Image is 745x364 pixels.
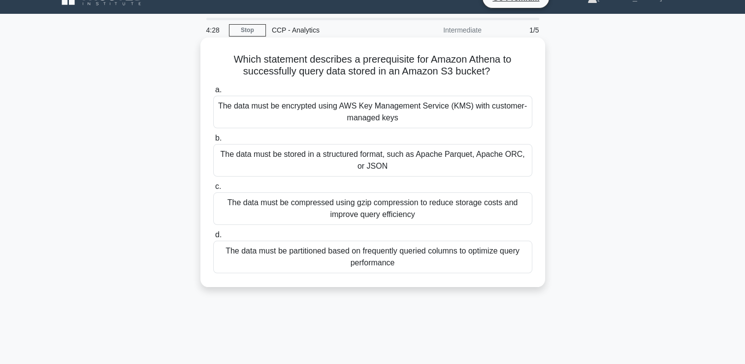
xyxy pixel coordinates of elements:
[401,20,487,40] div: Intermediate
[200,20,229,40] div: 4:28
[213,192,532,225] div: The data must be compressed using gzip compression to reduce storage costs and improve query effi...
[213,144,532,177] div: The data must be stored in a structured format, such as Apache Parquet, Apache ORC, or JSON
[215,182,221,190] span: c.
[212,53,533,78] h5: Which statement describes a prerequisite for Amazon Athena to successfully query data stored in a...
[215,85,222,94] span: a.
[229,24,266,36] a: Stop
[213,241,532,273] div: The data must be partitioned based on frequently queried columns to optimize query performance
[215,134,222,142] span: b.
[266,20,401,40] div: CCP - Analytics
[213,96,532,128] div: The data must be encrypted using AWS Key Management Service (KMS) with customer-managed keys
[215,230,222,239] span: d.
[487,20,545,40] div: 1/5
